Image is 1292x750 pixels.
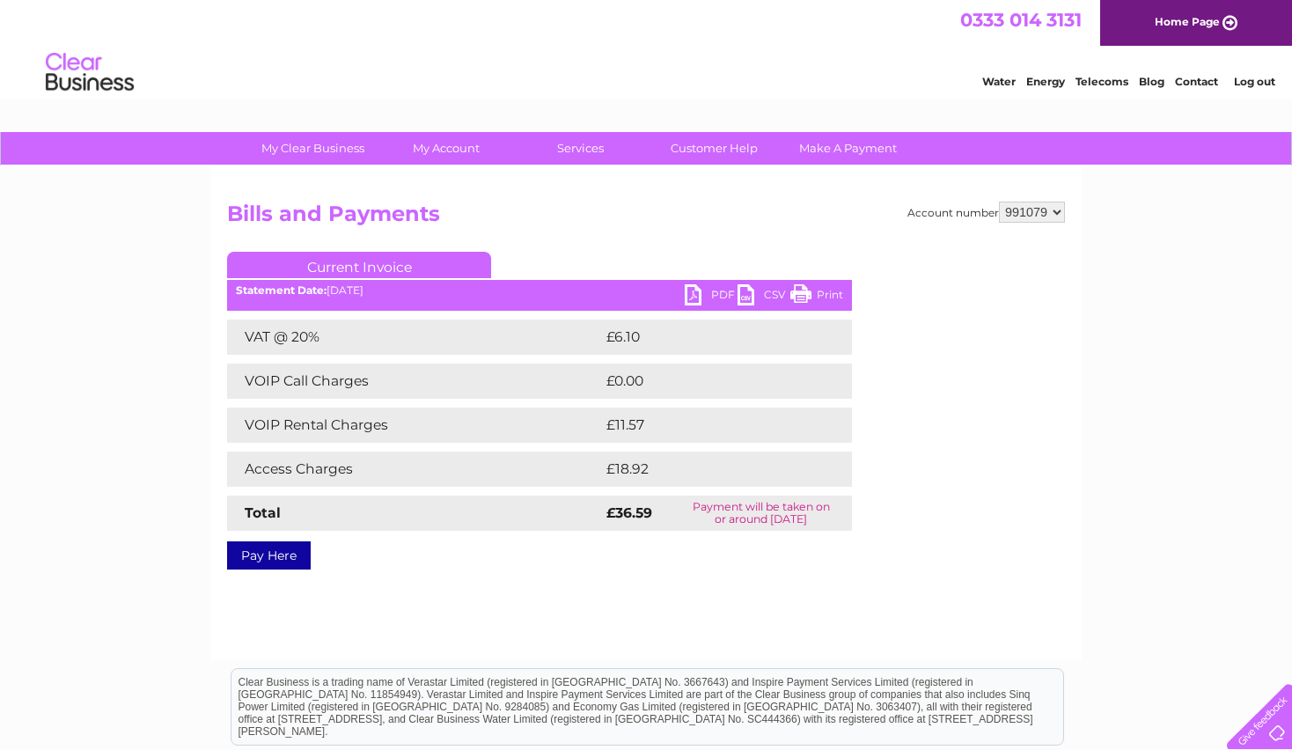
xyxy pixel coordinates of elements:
[227,541,311,570] a: Pay Here
[508,132,653,165] a: Services
[1075,75,1128,88] a: Telecoms
[227,202,1065,235] h2: Bills and Payments
[685,284,738,310] a: PDF
[240,132,385,165] a: My Clear Business
[1139,75,1164,88] a: Blog
[245,504,281,521] strong: Total
[982,75,1016,88] a: Water
[907,202,1065,223] div: Account number
[227,252,491,278] a: Current Invoice
[602,408,812,443] td: £11.57
[231,10,1063,85] div: Clear Business is a trading name of Verastar Limited (registered in [GEOGRAPHIC_DATA] No. 3667643...
[960,9,1082,31] a: 0333 014 3131
[227,408,602,443] td: VOIP Rental Charges
[227,364,602,399] td: VOIP Call Charges
[227,452,602,487] td: Access Charges
[790,284,843,310] a: Print
[1175,75,1218,88] a: Contact
[45,46,135,99] img: logo.png
[374,132,519,165] a: My Account
[606,504,652,521] strong: £36.59
[236,283,327,297] b: Statement Date:
[670,496,852,531] td: Payment will be taken on or around [DATE]
[227,320,602,355] td: VAT @ 20%
[738,284,790,310] a: CSV
[642,132,787,165] a: Customer Help
[227,284,852,297] div: [DATE]
[1026,75,1065,88] a: Energy
[602,364,811,399] td: £0.00
[602,452,815,487] td: £18.92
[775,132,921,165] a: Make A Payment
[602,320,809,355] td: £6.10
[1234,75,1275,88] a: Log out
